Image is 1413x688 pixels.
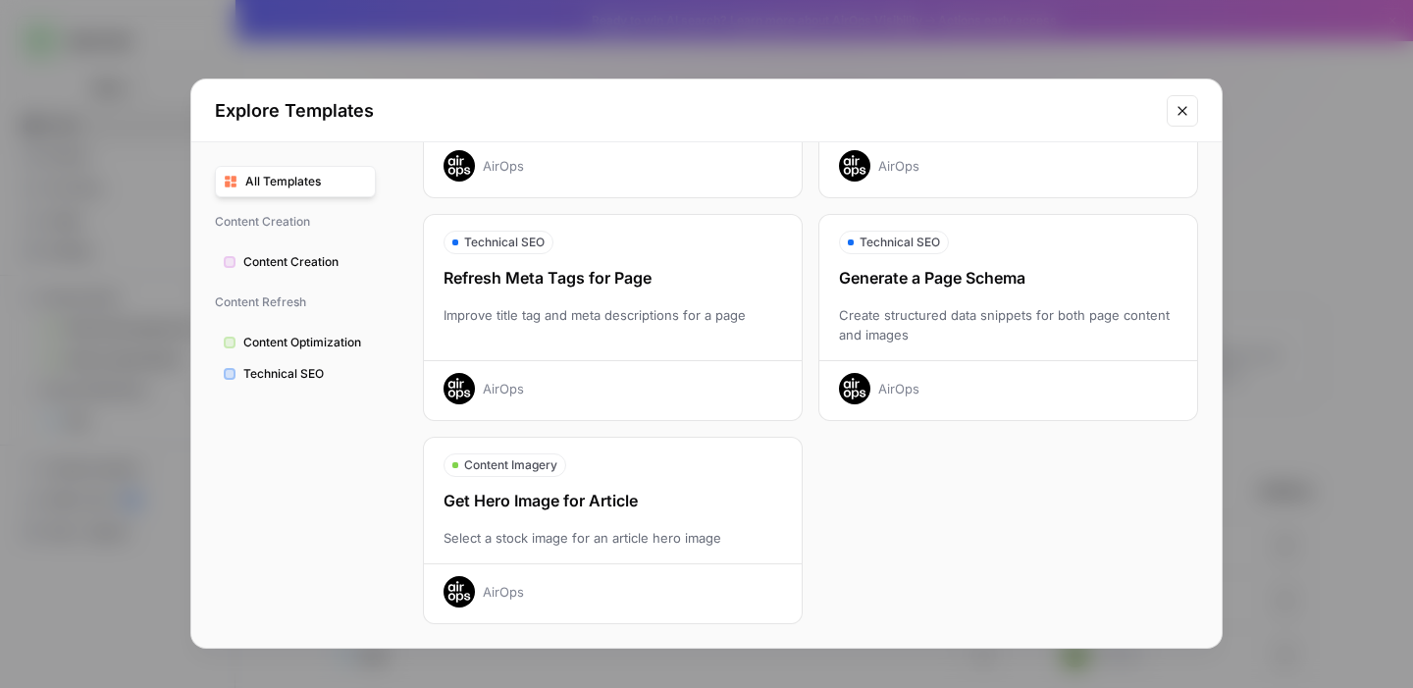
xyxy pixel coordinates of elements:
[1167,95,1198,127] button: Close modal
[860,234,940,251] span: Technical SEO
[243,334,367,351] span: Content Optimization
[483,582,524,602] div: AirOps
[423,214,803,421] button: Technical SEORefresh Meta Tags for PageImprove title tag and meta descriptions for a pageAirOps
[215,358,376,390] button: Technical SEO
[215,97,1155,125] h2: Explore Templates
[424,528,802,548] div: Select a stock image for an article hero image
[243,365,367,383] span: Technical SEO
[818,214,1198,421] button: Technical SEOGenerate a Page SchemaCreate structured data snippets for both page content and imag...
[424,266,802,290] div: Refresh Meta Tags for Page
[819,305,1197,344] div: Create structured data snippets for both page content and images
[464,456,557,474] span: Content Imagery
[483,379,524,398] div: AirOps
[424,489,802,512] div: Get Hero Image for Article
[243,253,367,271] span: Content Creation
[819,266,1197,290] div: Generate a Page Schema
[215,205,376,238] span: Content Creation
[423,437,803,624] button: Content ImageryGet Hero Image for ArticleSelect a stock image for an article hero imageAirOps
[215,327,376,358] button: Content Optimization
[215,166,376,197] button: All Templates
[215,286,376,319] span: Content Refresh
[424,305,802,344] div: Improve title tag and meta descriptions for a page
[878,156,919,176] div: AirOps
[483,156,524,176] div: AirOps
[464,234,545,251] span: Technical SEO
[245,173,367,190] span: All Templates
[878,379,919,398] div: AirOps
[215,246,376,278] button: Content Creation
